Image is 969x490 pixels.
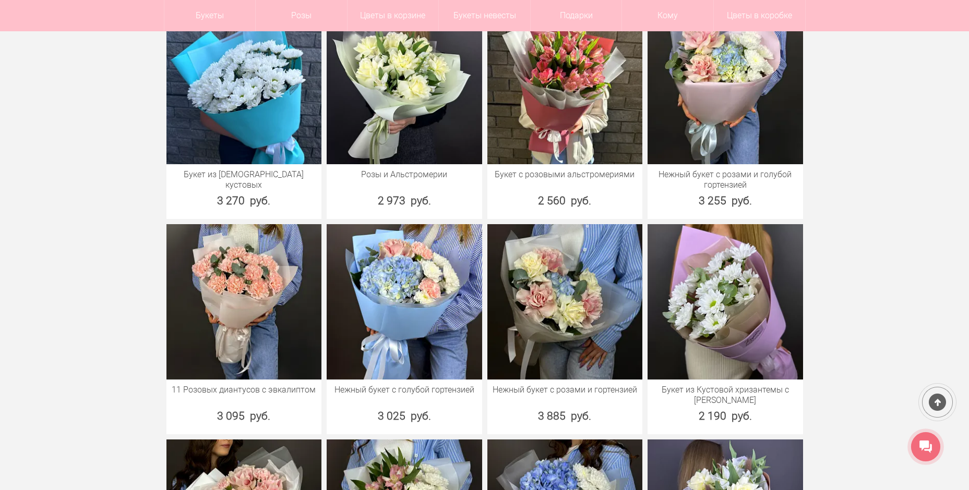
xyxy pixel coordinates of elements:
[653,169,798,190] a: Нежный букет с розами и голубой гортензией
[332,385,477,395] a: Нежный букет с голубой гортензией
[166,193,322,209] div: 3 270 руб.
[653,385,798,406] a: Букет из Кустовой хризантемы с [PERSON_NAME]
[487,408,643,424] div: 3 885 руб.
[327,9,482,165] img: Розы и Альстромерии
[648,408,803,424] div: 2 190 руб.
[172,169,317,190] a: Букет из [DEMOGRAPHIC_DATA] кустовых
[493,169,638,180] a: Букет с розовыми альстромериями
[166,408,322,424] div: 3 095 руб.
[332,169,477,180] a: Розы и Альстромерии
[327,408,482,424] div: 3 025 руб.
[487,224,643,379] img: Нежный букет с розами и гортензией
[648,224,803,379] img: Букет из Кустовой хризантемы с Зеленью
[327,193,482,209] div: 2 973 руб.
[493,385,638,395] a: Нежный букет с розами и гортензией
[487,193,643,209] div: 2 560 руб.
[648,193,803,209] div: 3 255 руб.
[172,385,317,395] a: 11 Розовых диантусов с эвкалиптом
[487,9,643,165] img: Букет с розовыми альстромериями
[327,224,482,379] img: Нежный букет с голубой гортензией
[166,9,322,165] img: Букет из хризантем кустовых
[648,9,803,165] img: Нежный букет с розами и голубой гортензией
[166,224,322,379] img: 11 Розовых диантусов с эвкалиптом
